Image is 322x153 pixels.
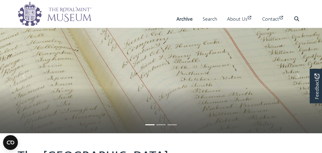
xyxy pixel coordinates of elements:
button: Open CMP widget [3,135,18,150]
a: About Us [227,10,252,28]
a: Archive [176,10,193,28]
a: Move to next slideshow image [274,19,322,133]
a: Search [203,10,217,28]
a: Contact [262,10,284,28]
img: logo_wide.png [18,2,92,26]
